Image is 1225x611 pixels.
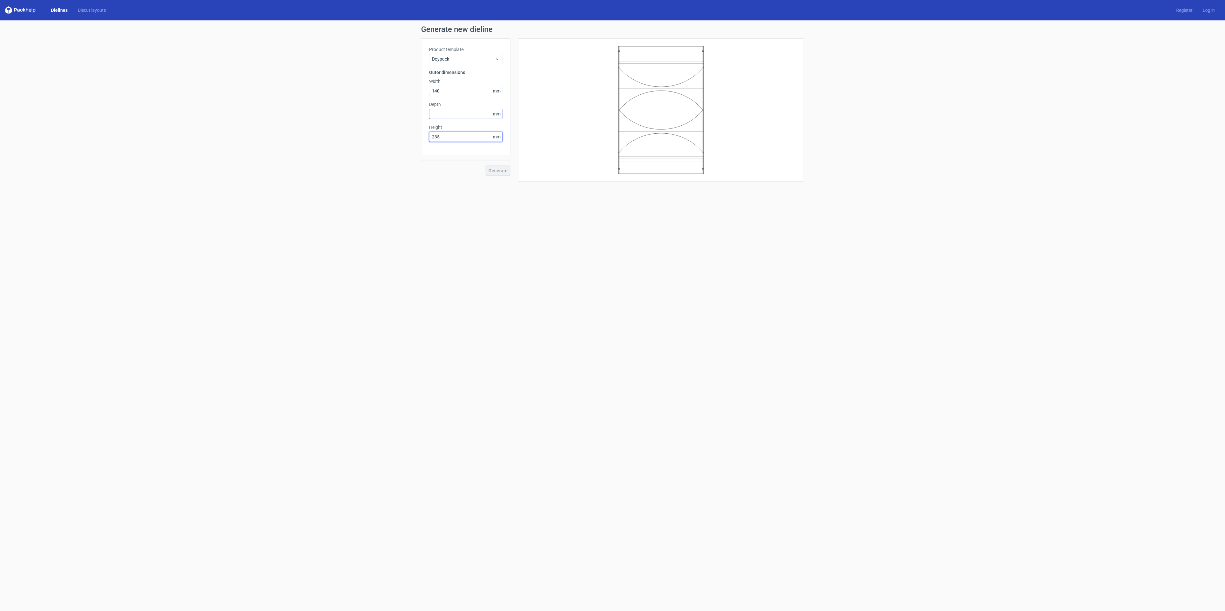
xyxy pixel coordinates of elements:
[429,69,502,76] h3: Outer dimensions
[1171,7,1198,13] a: Register
[432,56,495,62] span: Doypack
[491,109,502,119] span: mm
[46,7,73,13] a: Dielines
[429,78,502,85] label: Width
[491,132,502,142] span: mm
[429,46,502,53] label: Product template
[1198,7,1220,13] a: Log in
[491,86,502,96] span: mm
[421,26,804,33] h1: Generate new dieline
[429,101,502,107] label: Depth
[73,7,111,13] a: Diecut layouts
[429,124,502,130] label: Height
